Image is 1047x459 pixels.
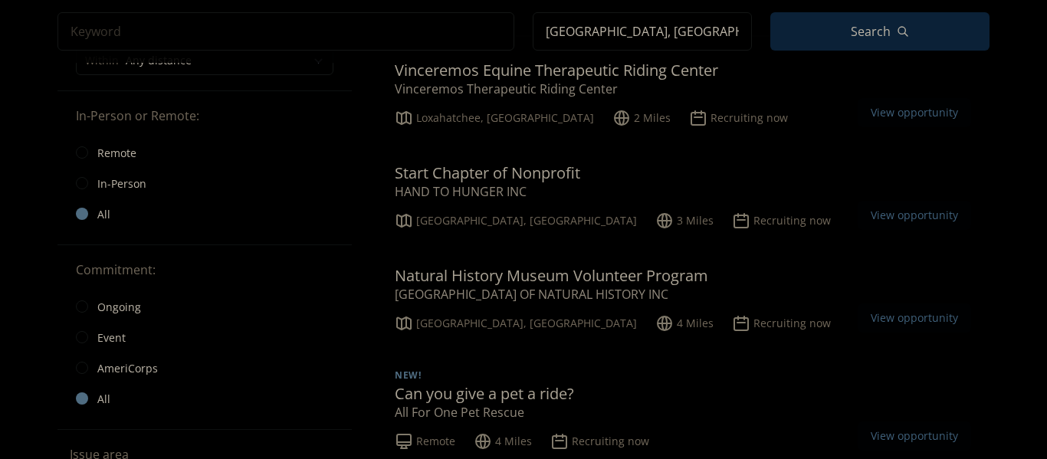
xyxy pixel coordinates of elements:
[57,198,352,229] a: All
[550,432,649,451] p: Recruiting now
[858,98,971,127] span: View opportunity
[395,314,637,333] p: [GEOGRAPHIC_DATA], [GEOGRAPHIC_DATA]
[76,261,333,279] legend: Commitment:
[395,182,580,201] p: HAND TO HUNGER INC
[770,12,990,51] button: Search
[97,207,110,222] span: All
[858,201,971,230] span: View opportunity
[97,300,141,315] span: Ongoing
[395,61,718,80] h3: Vinceremos Equine Therapeutic Riding Center
[376,49,990,139] a: Vinceremos Equine Therapeutic Riding Center Vinceremos Therapeutic Riding Center Loxahatchee, [GE...
[395,369,421,382] span: New!
[376,152,990,242] a: Start Chapter of Nonprofit HAND TO HUNGER INC [GEOGRAPHIC_DATA], [GEOGRAPHIC_DATA] 3 Miles Recrui...
[395,109,594,127] p: Loxahatchee, [GEOGRAPHIC_DATA]
[57,12,514,51] input: Keyword
[858,421,971,451] span: View opportunity
[76,107,333,125] legend: In-Person or Remote:
[97,361,158,376] span: AmeriCorps
[474,432,532,451] p: 4 Miles
[858,303,971,333] span: View opportunity
[689,109,788,127] p: Recruiting now
[376,254,990,345] a: Natural History Museum Volunteer Program [GEOGRAPHIC_DATA] OF NATURAL HISTORY INC [GEOGRAPHIC_DAT...
[655,314,714,333] p: 4 Miles
[533,12,752,51] input: Location
[57,383,352,414] a: All
[395,432,455,451] p: Remote
[395,285,708,303] p: [GEOGRAPHIC_DATA] OF NATURAL HISTORY INC
[851,22,891,41] span: Search
[395,385,574,403] h3: Can you give a pet a ride?
[57,168,352,198] a: In-Person
[57,291,352,322] a: Ongoing
[97,392,110,407] span: All
[732,314,831,333] p: Recruiting now
[57,322,352,352] a: Event
[655,211,714,230] p: 3 Miles
[57,352,352,383] a: AmeriCorps
[57,137,352,168] a: Remote
[97,146,136,161] span: Remote
[395,164,580,182] h3: Start Chapter of Nonprofit
[732,211,831,230] p: Recruiting now
[395,403,574,421] p: All For One Pet Rescue
[97,176,146,192] span: In-Person
[612,109,671,127] p: 2 Miles
[97,330,126,346] span: Event
[395,267,708,285] h3: Natural History Museum Volunteer Program
[395,80,718,98] p: Vinceremos Therapeutic Riding Center
[395,211,637,230] p: [GEOGRAPHIC_DATA], [GEOGRAPHIC_DATA]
